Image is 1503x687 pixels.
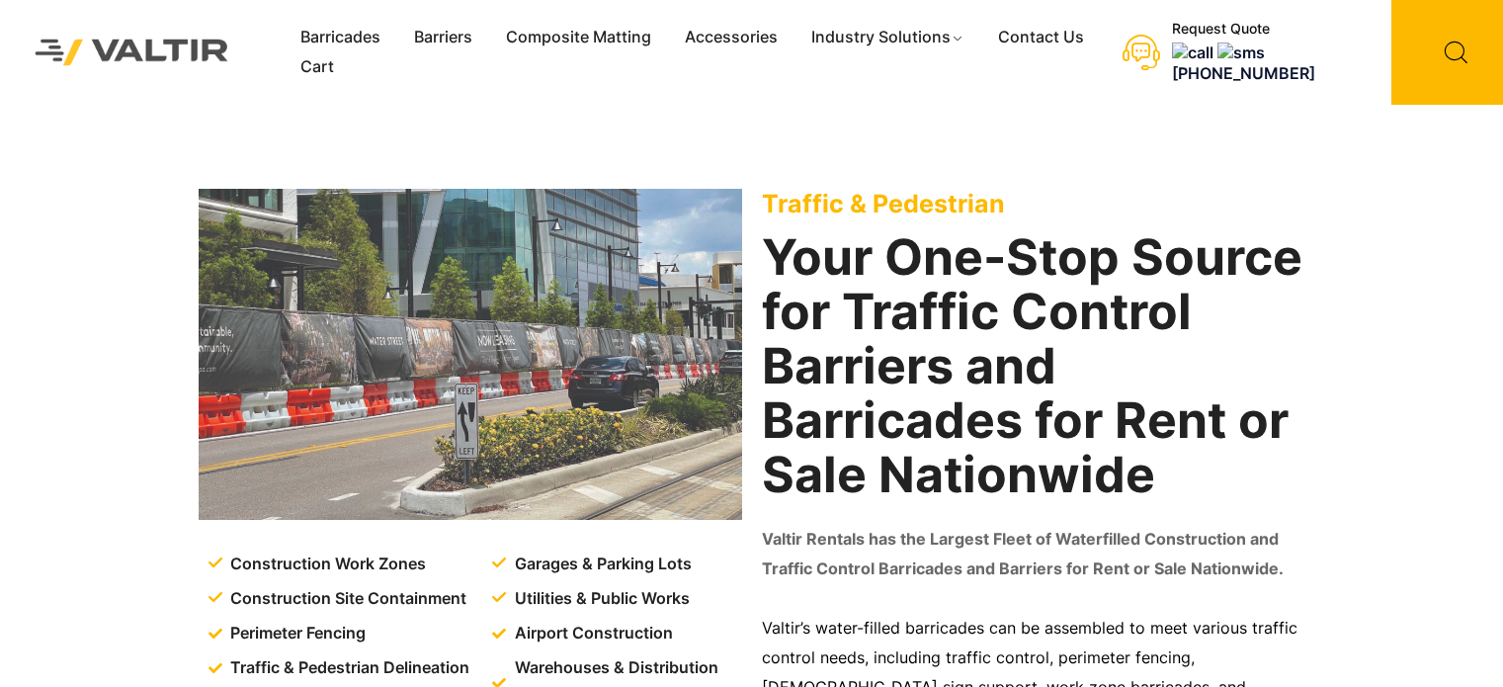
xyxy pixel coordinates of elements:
span: Airport Construction [510,619,673,648]
img: Valtir Rentals [15,19,249,85]
a: Barricades [284,23,397,52]
a: Barriers [397,23,489,52]
span: Utilities & Public Works [510,584,690,614]
span: Construction Work Zones [225,550,426,579]
span: Traffic & Pedestrian Delineation [225,653,469,683]
span: Garages & Parking Lots [510,550,692,579]
p: Traffic & Pedestrian [762,189,1305,218]
a: Composite Matting [489,23,668,52]
a: Contact Us [981,23,1101,52]
a: Industry Solutions [794,23,981,52]
p: Valtir Rentals has the Largest Fleet of Waterfilled Construction and Traffic Control Barricades a... [762,525,1305,584]
img: call [1172,43,1213,63]
img: sms [1217,43,1265,63]
span: [PHONE_NUMBER] [1172,43,1315,83]
h2: Your One-Stop Source for Traffic Control Barriers and Barricades for Rent or Sale Nationwide [762,230,1305,502]
a: Cart [284,52,351,82]
a: Accessories [668,23,794,52]
span: Perimeter Fencing [225,619,366,648]
span: Construction Site Containment [225,584,466,614]
div: Request Quote [1172,21,1372,38]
